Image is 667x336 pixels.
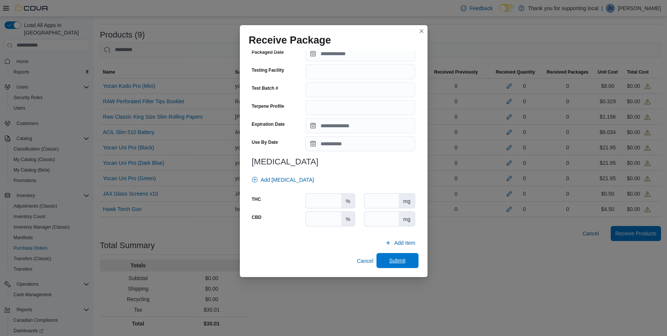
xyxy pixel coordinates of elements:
div: mg [399,194,415,208]
input: Press the down key to open a popover containing a calendar. [306,118,415,133]
label: CBD [252,214,262,220]
h1: Receive Package [249,34,331,46]
label: Testing Facility [252,67,284,73]
label: Test Batch # [252,85,278,91]
label: THC [252,196,261,202]
input: Press the down key to open a popover containing a calendar. [306,46,415,61]
label: Terpene Profile [252,103,284,109]
span: Add Item [394,239,415,247]
span: Cancel [357,257,373,265]
h3: [MEDICAL_DATA] [252,157,416,166]
span: Submit [389,257,406,264]
button: Add [MEDICAL_DATA] [249,172,317,187]
div: % [341,194,355,208]
input: Press the down key to open a popover containing a calendar. [306,136,415,151]
label: Expiration Date [252,121,285,127]
div: % [341,212,355,226]
button: Cancel [354,253,376,268]
button: Closes this modal window [417,27,426,36]
button: Submit [376,253,419,268]
button: Add Item [382,235,418,250]
span: Add [MEDICAL_DATA] [261,176,314,184]
label: Packaged Date [252,49,284,55]
div: mg [399,212,415,226]
label: Use By Date [252,139,278,145]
